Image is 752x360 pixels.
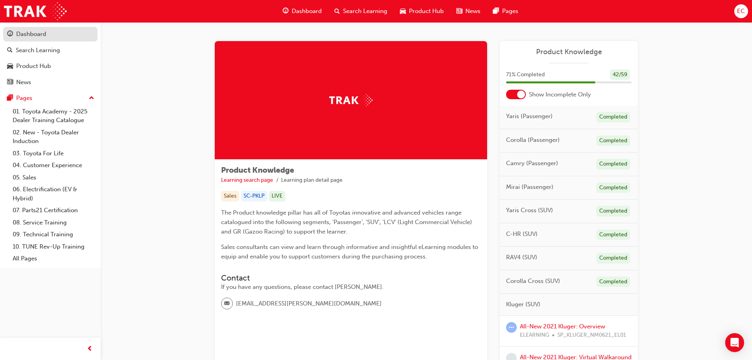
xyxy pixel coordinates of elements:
[506,112,553,121] span: Yaris (Passenger)
[281,176,343,185] li: Learning plan detail page
[4,2,67,20] img: Trak
[596,112,630,123] div: Completed
[506,253,537,262] span: RAV4 (SUV)
[16,62,51,71] div: Product Hub
[409,7,444,16] span: Product Hub
[224,299,230,309] span: email-icon
[725,333,744,352] div: Open Intercom Messenger
[493,6,499,16] span: pages-icon
[9,126,98,147] a: 02. New - Toyota Dealer Induction
[241,191,267,202] div: SC-PKLP
[221,283,481,292] div: If you have any questions, please contact [PERSON_NAME].
[328,3,394,19] a: search-iconSearch Learning
[7,47,13,54] span: search-icon
[236,299,382,308] span: [EMAIL_ADDRESS][PERSON_NAME][DOMAIN_NAME]
[596,277,630,287] div: Completed
[9,228,98,241] a: 09. Technical Training
[506,277,560,286] span: Corolla Cross (SUV)
[557,331,626,340] span: SP_KLUGER_NM0621_EL01
[596,206,630,217] div: Completed
[9,159,98,172] a: 04. Customer Experience
[506,183,553,192] span: Mirai (Passenger)
[3,43,98,58] a: Search Learning
[596,230,630,240] div: Completed
[16,30,46,39] div: Dashboard
[596,136,630,146] div: Completed
[9,241,98,253] a: 10. TUNE Rev-Up Training
[3,27,98,41] a: Dashboard
[343,7,387,16] span: Search Learning
[7,79,13,86] span: news-icon
[529,90,591,99] span: Show Incomplete Only
[506,159,558,168] span: Camry (Passenger)
[221,273,481,283] h3: Contact
[329,94,373,106] img: Trak
[506,136,560,145] span: Corolla (Passenger)
[506,322,517,333] span: learningRecordVerb_ATTEMPT-icon
[502,7,518,16] span: Pages
[3,75,98,90] a: News
[9,183,98,204] a: 06. Electrification (EV & Hybrid)
[737,7,745,16] span: EC
[506,300,540,309] span: Kluger (SUV)
[87,344,93,354] span: prev-icon
[9,204,98,217] a: 07. Parts21 Certification
[9,217,98,229] a: 08. Service Training
[221,243,480,260] span: Sales consultants can view and learn through informative and insightful eLearning modules to equi...
[506,206,553,215] span: Yaris Cross (SUV)
[3,25,98,91] button: DashboardSearch LearningProduct HubNews
[9,106,98,126] a: 01. Toyota Academy - 2025 Dealer Training Catalogue
[394,3,450,19] a: car-iconProduct Hub
[596,159,630,170] div: Completed
[334,6,340,16] span: search-icon
[506,230,538,239] span: C-HR (SUV)
[450,3,487,19] a: news-iconNews
[221,209,474,235] span: The Product knowledge pillar has all of Toyotas innovative and advanced vehicles range catalogued...
[3,91,98,106] button: Pages
[9,172,98,184] a: 05. Sales
[520,331,549,340] span: ELEARNING
[221,177,273,183] a: Learning search page
[400,6,406,16] span: car-icon
[506,70,545,79] span: 71 % Completed
[9,147,98,160] a: 03. Toyota For Life
[9,253,98,265] a: All Pages
[456,6,462,16] span: news-icon
[89,93,94,104] span: up-icon
[269,191,285,202] div: LIVE
[7,31,13,38] span: guage-icon
[596,183,630,193] div: Completed
[465,7,480,16] span: News
[487,3,525,19] a: pages-iconPages
[610,70,630,80] div: 42 / 59
[16,46,60,55] div: Search Learning
[292,7,322,16] span: Dashboard
[276,3,328,19] a: guage-iconDashboard
[734,4,748,18] button: EC
[506,47,632,57] a: Product Knowledge
[221,191,239,202] div: Sales
[283,6,289,16] span: guage-icon
[7,95,13,102] span: pages-icon
[596,253,630,264] div: Completed
[3,59,98,74] a: Product Hub
[7,63,13,70] span: car-icon
[520,323,605,330] a: All-New 2021 Kluger: Overview
[16,94,32,103] div: Pages
[16,78,31,87] div: News
[221,166,294,175] span: Product Knowledge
